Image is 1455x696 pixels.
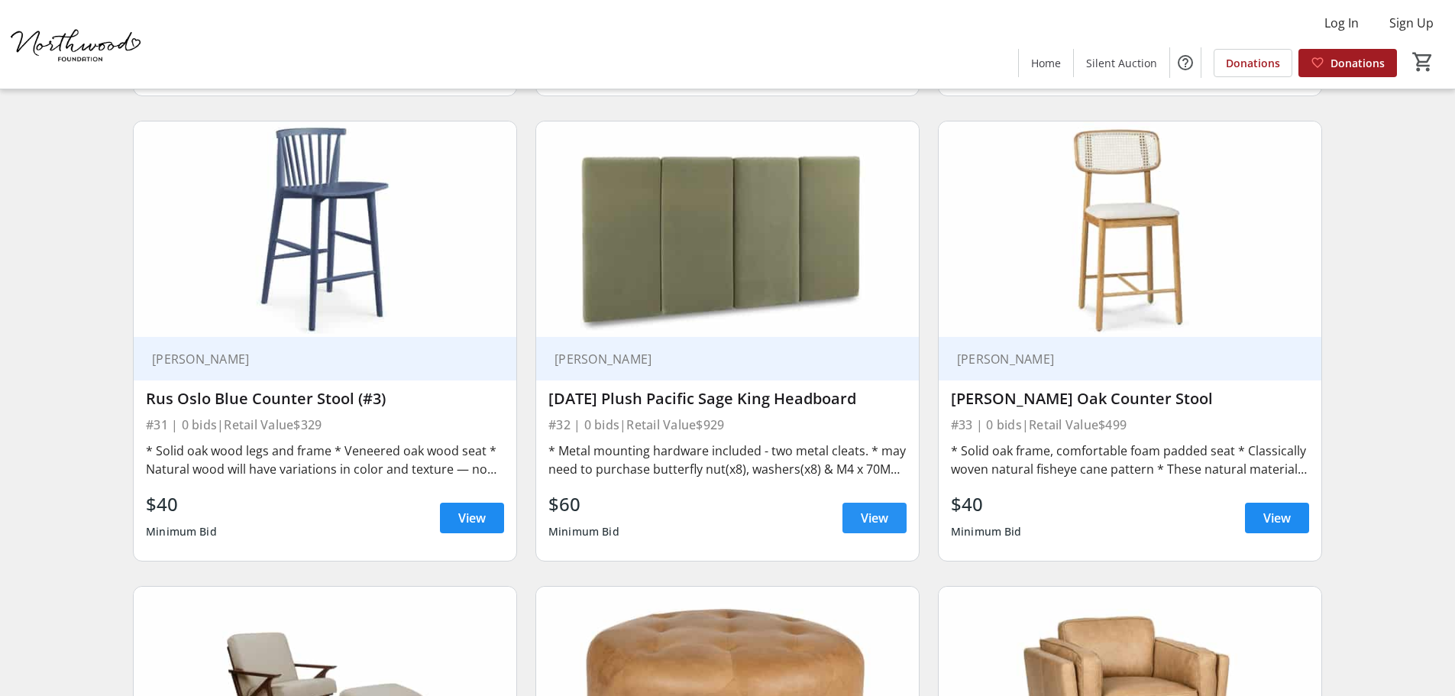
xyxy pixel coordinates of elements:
[951,518,1022,545] div: Minimum Bid
[1263,509,1291,527] span: View
[1377,11,1446,35] button: Sign Up
[146,414,504,435] div: #31 | 0 bids | Retail Value $329
[548,518,619,545] div: Minimum Bid
[548,351,888,367] div: [PERSON_NAME]
[458,509,486,527] span: View
[1409,48,1437,76] button: Cart
[1331,55,1385,71] span: Donations
[842,503,907,533] a: View
[146,442,504,478] div: * Solid oak wood legs and frame * Veneered oak wood seat * Natural wood will have variations in c...
[548,490,619,518] div: $60
[951,390,1309,408] div: [PERSON_NAME] Oak Counter Stool
[939,121,1321,337] img: Netro Oak Counter Stool
[1031,55,1061,71] span: Home
[951,490,1022,518] div: $40
[548,442,907,478] div: * Metal mounting hardware included - two metal cleats. * may need to purchase butterfly nut(x8), ...
[1226,55,1280,71] span: Donations
[548,414,907,435] div: #32 | 0 bids | Retail Value $929
[146,351,486,367] div: [PERSON_NAME]
[146,390,504,408] div: Rus Oslo Blue Counter Stool (#3)
[1019,49,1073,77] a: Home
[1214,49,1292,77] a: Donations
[1298,49,1397,77] a: Donations
[1170,47,1201,78] button: Help
[440,503,504,533] a: View
[1389,14,1434,32] span: Sign Up
[1245,503,1309,533] a: View
[951,442,1309,478] div: * Solid oak frame, comfortable foam padded seat * Classically woven natural fisheye cane pattern ...
[951,414,1309,435] div: #33 | 0 bids | Retail Value $499
[1086,55,1157,71] span: Silent Auction
[134,121,516,337] img: Rus Oslo Blue Counter Stool (#3)
[1324,14,1359,32] span: Log In
[1074,49,1169,77] a: Silent Auction
[146,490,217,518] div: $40
[536,121,919,337] img: Noel Plush Pacific Sage King Headboard
[1312,11,1371,35] button: Log In
[146,518,217,545] div: Minimum Bid
[861,509,888,527] span: View
[9,6,145,83] img: Northwood Foundation's Logo
[548,390,907,408] div: [DATE] Plush Pacific Sage King Headboard
[951,351,1291,367] div: [PERSON_NAME]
